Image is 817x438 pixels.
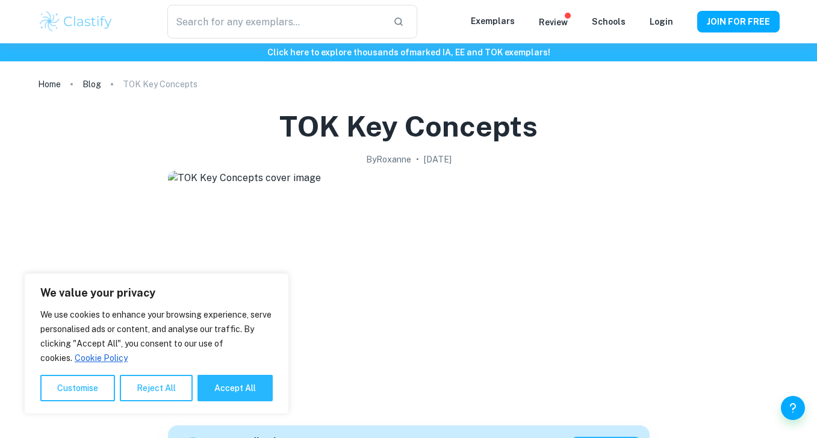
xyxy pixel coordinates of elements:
button: Reject All [120,375,193,401]
button: JOIN FOR FREE [697,11,780,32]
h1: TOK Key Concepts [279,107,538,146]
a: Login [650,17,673,26]
p: We use cookies to enhance your browsing experience, serve personalised ads or content, and analys... [40,307,273,365]
img: TOK Key Concepts cover image [168,171,650,412]
p: TOK Key Concepts [123,78,197,91]
a: Schools [592,17,626,26]
a: Cookie Policy [74,353,128,363]
p: We value your privacy [40,286,273,300]
button: Customise [40,375,115,401]
img: Clastify logo [38,10,114,34]
h6: Click here to explore thousands of marked IA, EE and TOK exemplars ! [2,46,815,59]
h2: [DATE] [424,153,452,166]
button: Accept All [197,375,273,401]
div: We value your privacy [24,273,289,414]
p: Exemplars [471,14,515,28]
h2: By Roxanne [366,153,411,166]
a: Blog [82,76,101,93]
a: Home [38,76,61,93]
p: • [416,153,419,166]
button: Help and Feedback [781,396,805,420]
p: Review [539,16,568,29]
input: Search for any exemplars... [167,5,383,39]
